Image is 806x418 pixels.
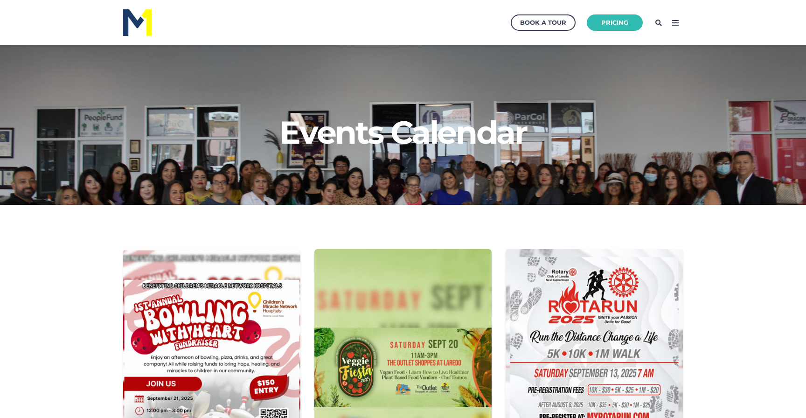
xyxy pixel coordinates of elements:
[279,113,526,152] span: Events Calendar
[520,17,566,28] div: Book a Tour
[511,14,576,31] a: Book a Tour
[123,9,152,36] img: M1 Logo - Blue Letters - for Light Backgrounds
[587,14,643,31] a: Pricing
